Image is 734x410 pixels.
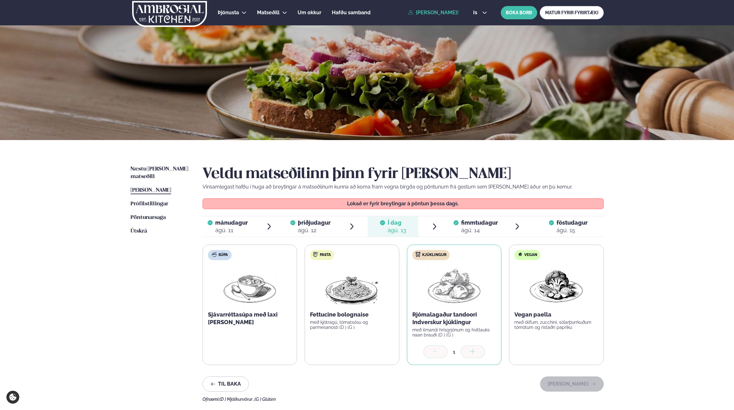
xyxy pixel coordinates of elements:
[131,165,190,181] a: Næstu [PERSON_NAME] matseðill
[473,10,479,15] span: is
[208,311,292,326] p: Sjávarréttasúpa með laxi [PERSON_NAME]
[131,227,147,235] a: Útskrá
[501,6,537,19] button: BÓKA BORÐ
[468,10,492,15] button: is
[131,201,168,207] span: Prófílstillingar
[324,265,380,306] img: Spagetti.png
[215,219,248,226] span: mánudagur
[131,188,171,193] span: [PERSON_NAME]
[524,253,537,258] span: Vegan
[461,219,498,226] span: fimmtudagur
[412,327,496,337] p: með ilmandi hrísgrjónum og hvítlauks naan brauði (D ) (G )
[540,6,604,19] a: MATUR FYRIR FYRIRTÆKI
[257,9,280,16] a: Matseðill
[222,265,278,306] img: Soup.png
[310,311,394,318] p: Fettucine bolognaise
[203,183,604,191] p: Vinsamlegast hafðu í huga að breytingar á matseðlinum kunna að koma fram vegna birgða og pöntunum...
[215,227,248,234] div: ágú. 11
[131,187,171,194] a: [PERSON_NAME]
[320,253,331,258] span: Pasta
[415,252,421,257] img: chicken.svg
[132,1,208,27] img: logo
[131,166,188,179] span: Næstu [PERSON_NAME] matseðill
[422,253,447,258] span: Kjúklingur
[310,320,394,330] p: með kjötragú, tómatsósu og parmesanosti (D ) (G )
[254,397,276,402] span: (G ) Glúten
[131,215,166,220] span: Pöntunarsaga
[332,10,370,16] span: Hafðu samband
[518,252,523,257] img: Vegan.svg
[557,219,588,226] span: föstudagur
[447,348,461,356] div: 1
[540,376,604,392] button: [PERSON_NAME]
[461,227,498,234] div: ágú. 14
[298,9,321,16] a: Um okkur
[557,227,588,234] div: ágú. 15
[332,9,370,16] a: Hafðu samband
[203,165,604,183] h2: Veldu matseðilinn þinn fyrir [PERSON_NAME]
[313,252,318,257] img: pasta.svg
[218,9,239,16] a: Þjónusta
[131,228,147,234] span: Útskrá
[218,253,228,258] span: Súpa
[388,227,406,234] div: ágú. 13
[298,10,321,16] span: Um okkur
[219,397,254,402] span: (D ) Mjólkurvörur ,
[212,252,217,257] img: soup.svg
[528,265,584,306] img: Vegan.png
[426,265,482,306] img: Chicken-thighs.png
[388,219,406,227] span: Í dag
[257,10,280,16] span: Matseðill
[131,200,168,208] a: Prófílstillingar
[6,391,19,404] a: Cookie settings
[514,320,598,330] p: með ólífum, zucchini, sólarþurrkuðum tómötum og ristaðri papriku
[218,10,239,16] span: Þjónusta
[298,219,331,226] span: þriðjudagur
[412,311,496,326] p: Rjómalagaður tandoori Indverskur kjúklingur
[298,227,331,234] div: ágú. 12
[203,376,249,392] button: Til baka
[131,214,166,221] a: Pöntunarsaga
[203,397,604,402] div: Ofnæmi:
[408,10,459,16] a: [PERSON_NAME]!
[209,201,597,206] p: Lokað er fyrir breytingar á pöntun þessa dags.
[514,311,598,318] p: Vegan paella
